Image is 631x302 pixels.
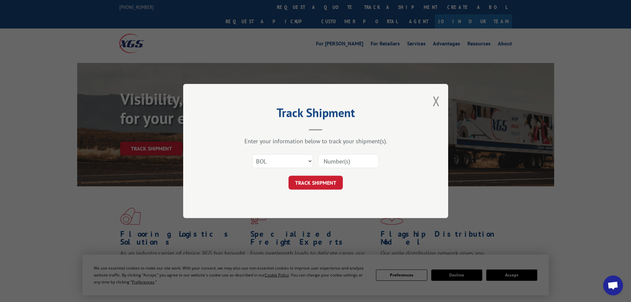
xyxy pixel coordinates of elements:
input: Number(s) [318,154,379,168]
button: TRACK SHIPMENT [289,176,343,190]
div: Open chat [603,275,623,295]
div: Enter your information below to track your shipment(s). [216,137,415,145]
h2: Track Shipment [216,108,415,121]
button: Close modal [433,92,440,110]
